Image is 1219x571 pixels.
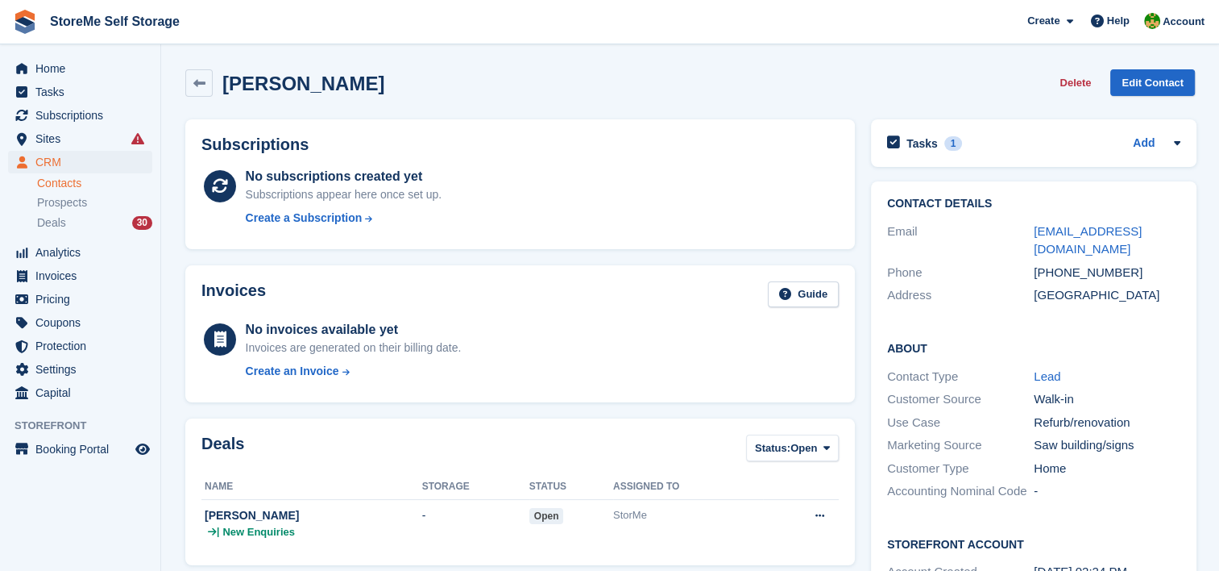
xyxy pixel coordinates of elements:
[529,508,564,524] span: open
[35,288,132,311] span: Pricing
[1107,13,1130,29] span: Help
[8,241,152,264] a: menu
[8,57,152,80] a: menu
[8,438,152,461] a: menu
[201,281,266,308] h2: Invoices
[35,57,132,80] span: Home
[35,358,132,381] span: Settings
[1034,482,1180,501] div: -
[1034,436,1180,455] div: Saw building/signs
[44,8,186,35] a: StoreMe Self Storage
[8,127,152,150] a: menu
[8,265,152,287] a: menu
[133,440,152,459] a: Preview store
[529,474,613,500] th: Status
[8,81,152,103] a: menu
[944,136,963,151] div: 1
[246,210,363,227] div: Create a Subscription
[217,524,219,540] span: |
[746,435,839,461] button: Status: Open
[887,482,1034,501] div: Accounting Nominal Code
[887,436,1034,455] div: Marketing Source
[887,198,1180,210] h2: Contact Details
[1034,264,1180,282] div: [PHONE_NUMBER]
[35,438,132,461] span: Booking Portal
[13,10,37,34] img: stora-icon-8386f47178a22dfd0bd8f6a31ec36ba5ce8667c1dd55bd0f319d3a0aa187defe.svg
[1034,369,1060,383] a: Lead
[222,73,384,94] h2: [PERSON_NAME]
[422,474,529,500] th: Storage
[755,440,790,456] span: Status:
[887,286,1034,305] div: Address
[8,288,152,311] a: menu
[201,474,422,500] th: Name
[35,127,132,150] span: Sites
[887,536,1180,552] h2: Storefront Account
[1034,224,1142,256] a: [EMAIL_ADDRESS][DOMAIN_NAME]
[37,215,66,231] span: Deals
[8,335,152,357] a: menu
[35,265,132,287] span: Invoices
[8,381,152,404] a: menu
[790,440,817,456] span: Open
[1034,460,1180,478] div: Home
[246,210,442,227] a: Create a Subscription
[1053,69,1097,96] button: Delete
[246,167,442,186] div: No subscriptions created yet
[8,358,152,381] a: menu
[1144,13,1160,29] img: StorMe
[205,507,422,524] div: [PERSON_NAME]
[887,264,1034,282] div: Phone
[35,335,132,357] span: Protection
[887,340,1180,356] h2: About
[35,381,132,404] span: Capital
[1034,414,1180,432] div: Refurb/renovation
[8,104,152,127] a: menu
[8,151,152,173] a: menu
[887,368,1034,386] div: Contact Type
[222,524,295,540] span: New Enquiries
[246,340,462,356] div: Invoices are generated on their billing date.
[201,435,244,465] h2: Deals
[37,195,87,210] span: Prospects
[37,194,152,211] a: Prospects
[246,186,442,203] div: Subscriptions appear here once set up.
[1133,135,1155,153] a: Add
[1034,286,1180,305] div: [GEOGRAPHIC_DATA]
[246,320,462,340] div: No invoices available yet
[35,241,132,264] span: Analytics
[131,132,144,145] i: Smart entry sync failures have occurred
[1110,69,1195,96] a: Edit Contact
[887,460,1034,478] div: Customer Type
[35,104,132,127] span: Subscriptions
[35,81,132,103] span: Tasks
[887,223,1034,259] div: Email
[613,474,763,500] th: Assigned to
[37,176,152,191] a: Contacts
[422,499,529,549] td: -
[887,414,1034,432] div: Use Case
[201,135,839,154] h2: Subscriptions
[1163,14,1204,30] span: Account
[613,507,763,523] div: StorMe
[768,281,839,308] a: Guide
[1034,390,1180,409] div: Walk-in
[132,216,152,230] div: 30
[906,136,938,151] h2: Tasks
[1027,13,1059,29] span: Create
[35,311,132,334] span: Coupons
[37,215,152,231] a: Deals 30
[887,390,1034,409] div: Customer Source
[246,363,462,380] a: Create an Invoice
[15,418,160,434] span: Storefront
[8,311,152,334] a: menu
[246,363,339,380] div: Create an Invoice
[35,151,132,173] span: CRM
